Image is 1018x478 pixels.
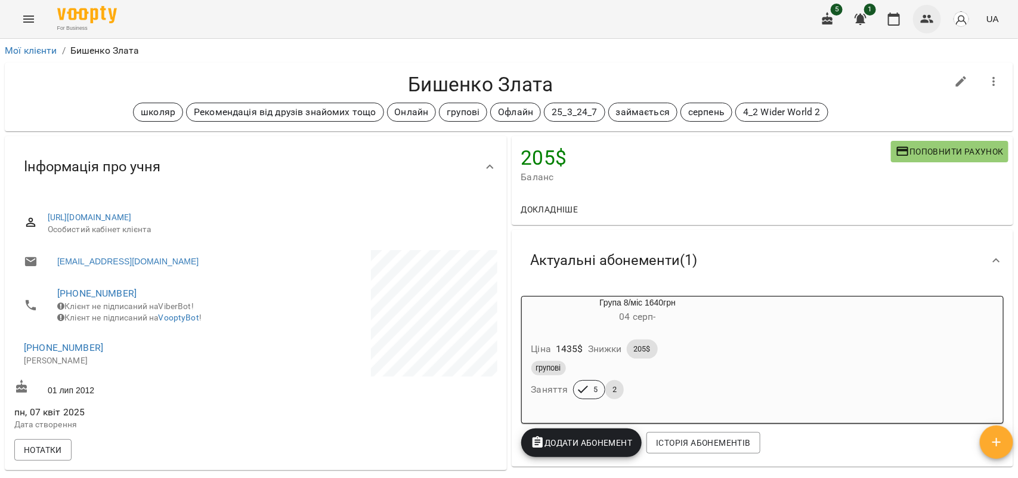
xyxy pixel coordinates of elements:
span: Клієнт не підписаний на ViberBot! [57,301,194,311]
span: Історія абонементів [656,436,750,450]
div: Актуальні абонементи(1) [512,230,1014,291]
span: 04 серп - [620,311,656,322]
div: Рекомендація від друзів знайомих тощо [186,103,383,122]
span: Інформація про учня [24,158,160,176]
div: займається [608,103,677,122]
h4: 205 $ [521,146,891,170]
span: 5 [586,384,605,395]
span: Додати Абонемент [531,436,633,450]
div: 4_2 Wider World 2 [735,103,828,122]
span: Нотатки [24,443,62,457]
span: 5 [831,4,843,16]
a: [URL][DOMAIN_NAME] [48,212,132,222]
button: Нотатки [14,439,72,461]
a: [PHONE_NUMBER] [57,288,137,299]
p: групові [447,105,479,119]
h6: Заняття [531,381,568,398]
button: UA [982,8,1004,30]
p: [PERSON_NAME] [24,355,244,367]
span: Поповнити рахунок [896,144,1004,159]
a: Мої клієнти [5,45,57,56]
a: [EMAIL_ADDRESS][DOMAIN_NAME] [57,255,199,267]
a: VooptyBot [159,313,199,322]
h6: Ціна [531,341,552,357]
span: Докладніше [521,202,578,217]
span: Клієнт не підписаний на ! [57,313,202,322]
span: Баланс [521,170,891,184]
div: школяр [133,103,183,122]
button: Menu [14,5,43,33]
span: 2 [605,384,624,395]
p: Рекомендація від друзів знайомих тощо [194,105,376,119]
button: Поповнити рахунок [891,141,1008,162]
p: 25_3_24_7 [552,105,597,119]
div: Інформація про учня [5,136,507,198]
img: Voopty Logo [57,6,117,23]
button: Група 8/міс 1640грн04 серп- Ціна1435$Знижки205$груповіЗаняття52 [522,297,754,414]
span: 1 [864,4,876,16]
div: Офлайн [490,103,541,122]
p: займається [616,105,670,119]
li: / [62,44,66,58]
span: групові [531,363,566,374]
p: Дата створення [14,419,253,431]
button: Додати Абонемент [521,428,642,457]
div: групові [439,103,487,122]
img: avatar_s.png [953,11,970,27]
div: 01 лип 2012 [12,377,256,399]
p: Бишенко Злата [70,44,140,58]
span: Актуальні абонементи ( 1 ) [531,251,698,270]
h4: Бишенко Злата [14,72,947,97]
span: UA [986,13,999,25]
p: 4_2 Wider World 2 [743,105,821,119]
p: школяр [141,105,175,119]
a: [PHONE_NUMBER] [24,342,103,353]
button: Історія абонементів [646,432,760,454]
div: серпень [680,103,732,122]
span: For Business [57,24,117,32]
p: Онлайн [395,105,429,119]
span: пн, 07 квіт 2025 [14,405,253,420]
div: Онлайн [387,103,437,122]
p: серпень [688,105,725,119]
button: Докладніше [516,199,583,220]
p: 1435 $ [556,342,583,356]
h6: Знижки [588,341,622,357]
p: Офлайн [498,105,533,119]
span: 205$ [627,344,658,354]
nav: breadcrumb [5,44,1013,58]
div: 25_3_24_7 [544,103,605,122]
div: Група 8/міс 1640грн [522,297,754,325]
span: Особистий кабінет клієнта [48,224,488,236]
